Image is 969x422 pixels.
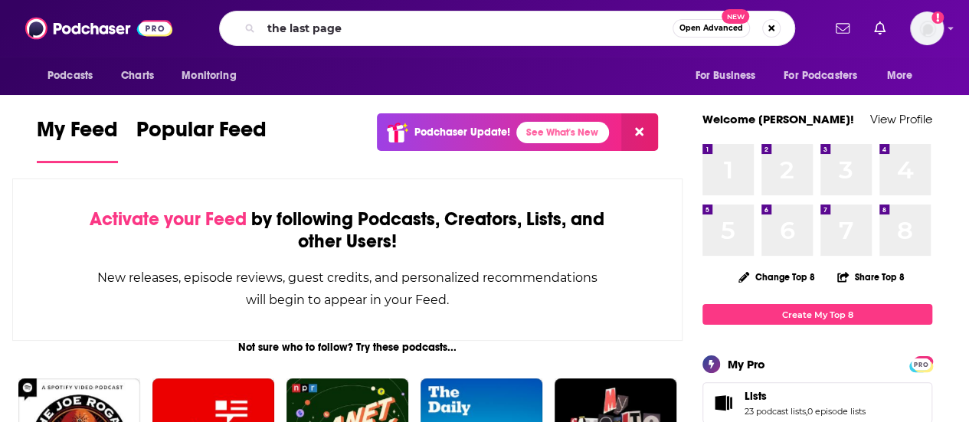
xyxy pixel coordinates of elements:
[774,61,879,90] button: open menu
[37,61,113,90] button: open menu
[516,122,609,143] a: See What's New
[695,65,755,87] span: For Business
[111,61,163,90] a: Charts
[136,116,267,163] a: Popular Feed
[702,112,854,126] a: Welcome [PERSON_NAME]!
[25,14,172,43] img: Podchaser - Follow, Share and Rate Podcasts
[702,304,932,325] a: Create My Top 8
[136,116,267,152] span: Popular Feed
[679,25,743,32] span: Open Advanced
[90,208,605,253] div: by following Podcasts, Creators, Lists, and other Users!
[912,358,930,370] span: PRO
[870,112,932,126] a: View Profile
[673,19,750,38] button: Open AdvancedNew
[745,406,806,417] a: 23 podcast lists
[887,65,913,87] span: More
[807,406,866,417] a: 0 episode lists
[12,341,683,354] div: Not sure who to follow? Try these podcasts...
[414,126,510,139] p: Podchaser Update!
[868,15,892,41] a: Show notifications dropdown
[729,267,824,286] button: Change Top 8
[171,61,256,90] button: open menu
[806,406,807,417] span: ,
[910,11,944,45] img: User Profile
[830,15,856,41] a: Show notifications dropdown
[90,267,605,311] div: New releases, episode reviews, guest credits, and personalized recommendations will begin to appe...
[910,11,944,45] button: Show profile menu
[47,65,93,87] span: Podcasts
[784,65,857,87] span: For Podcasters
[722,9,749,24] span: New
[876,61,932,90] button: open menu
[910,11,944,45] span: Logged in as hconnor
[121,65,154,87] span: Charts
[836,262,905,292] button: Share Top 8
[37,116,118,163] a: My Feed
[728,357,765,371] div: My Pro
[219,11,795,46] div: Search podcasts, credits, & more...
[745,389,767,403] span: Lists
[90,208,247,231] span: Activate your Feed
[182,65,236,87] span: Monitoring
[37,116,118,152] span: My Feed
[745,389,866,403] a: Lists
[684,61,774,90] button: open menu
[261,16,673,41] input: Search podcasts, credits, & more...
[708,392,738,414] a: Lists
[912,358,930,369] a: PRO
[931,11,944,24] svg: Add a profile image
